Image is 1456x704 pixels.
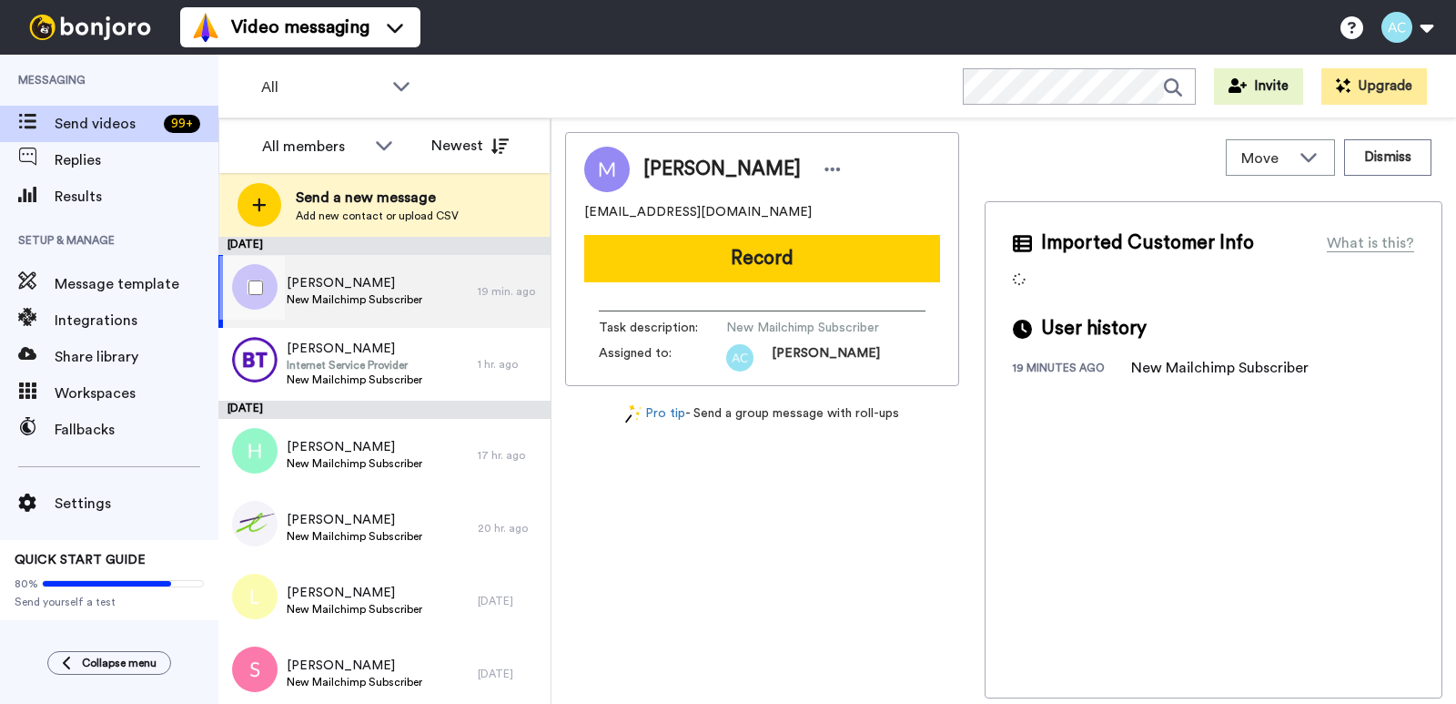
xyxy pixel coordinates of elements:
[191,13,220,42] img: vm-color.svg
[287,657,422,675] span: [PERSON_NAME]
[584,235,940,282] button: Record
[1241,148,1290,169] span: Move
[296,209,459,223] span: Add new contact or upload CSV
[55,346,218,368] span: Share library
[599,344,726,372] span: Assigned to:
[82,656,157,670] span: Collapse menu
[287,340,422,358] span: [PERSON_NAME]
[287,511,422,529] span: [PERSON_NAME]
[55,149,218,171] span: Replies
[261,77,383,98] span: All
[55,419,218,441] span: Fallbacks
[287,438,422,456] span: [PERSON_NAME]
[565,404,959,423] div: - Send a group message with roll-ups
[478,357,541,372] div: 1 hr. ago
[296,187,459,209] span: Send a new message
[55,186,218,208] span: Results
[218,401,551,419] div: [DATE]
[262,136,366,158] div: All members
[1013,361,1131,379] div: 19 minutes ago
[1344,139,1431,176] button: Dismiss
[287,274,422,292] span: [PERSON_NAME]
[478,448,541,463] div: 17 hr. ago
[287,372,422,387] span: New Mailchimp Subscriber
[232,501,278,546] img: 222937ae-d44d-403a-96ab-a15bdf543b95.jpg
[599,319,726,337] span: Task description :
[478,667,541,681] div: [DATE]
[55,310,218,332] span: Integrations
[218,237,551,255] div: [DATE]
[55,493,218,515] span: Settings
[1131,357,1309,379] div: New Mailchimp Subscriber
[232,337,278,383] img: 9f88e708-36cb-4756-879d-c7fc91c8d8f4.png
[232,647,278,692] img: s.png
[287,675,422,689] span: New Mailchimp Subscriber
[15,554,146,566] span: QUICK START GUIDE
[164,115,200,133] div: 99 +
[726,319,899,337] span: New Mailchimp Subscriber
[55,383,218,404] span: Workspaces
[1041,315,1147,342] span: User history
[15,576,38,591] span: 80%
[1321,68,1427,105] button: Upgrade
[231,15,369,40] span: Video messaging
[478,594,541,608] div: [DATE]
[15,595,204,609] span: Send yourself a test
[418,128,522,164] button: Newest
[287,358,422,372] span: Internet Service Provider
[22,15,158,40] img: bj-logo-header-white.svg
[625,404,685,423] a: Pro tip
[55,273,218,295] span: Message template
[55,113,157,135] span: Send videos
[287,602,422,617] span: New Mailchimp Subscriber
[726,344,753,372] img: ac.png
[232,428,278,474] img: h.png
[287,292,422,307] span: New Mailchimp Subscriber
[478,521,541,536] div: 20 hr. ago
[1327,232,1414,254] div: What is this?
[584,147,630,192] img: Image of Kristin
[1041,230,1254,257] span: Imported Customer Info
[625,404,642,423] img: magic-wand.svg
[287,529,422,544] span: New Mailchimp Subscriber
[478,284,541,299] div: 19 min. ago
[772,344,880,372] span: [PERSON_NAME]
[643,156,801,183] span: [PERSON_NAME]
[287,584,422,602] span: [PERSON_NAME]
[47,651,171,675] button: Collapse menu
[232,574,278,619] img: l.png
[287,456,422,471] span: New Mailchimp Subscriber
[584,203,812,221] span: [EMAIL_ADDRESS][DOMAIN_NAME]
[1214,68,1303,105] button: Invite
